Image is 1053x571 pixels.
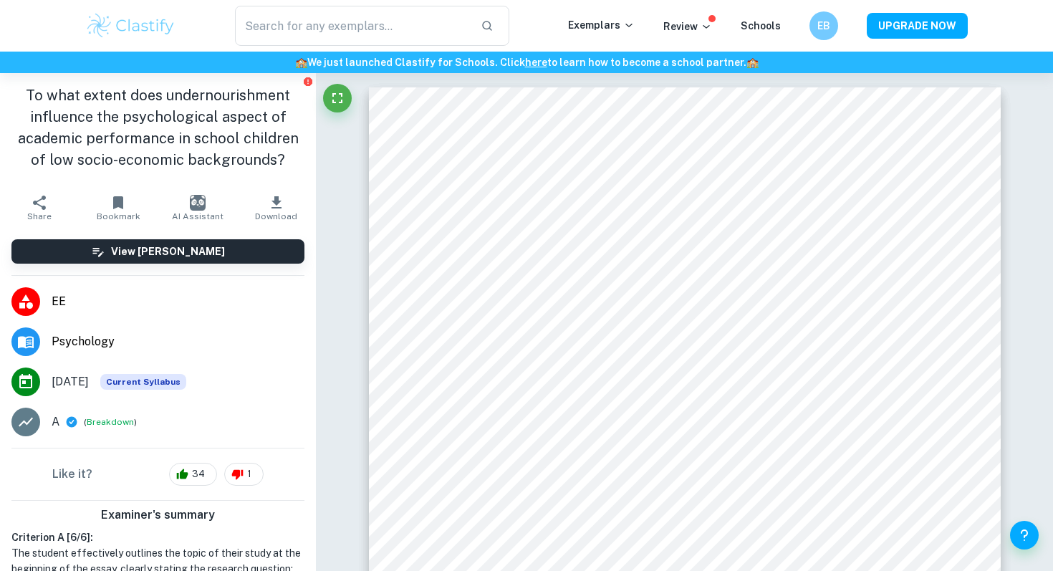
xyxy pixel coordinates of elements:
button: Download [237,188,316,228]
span: Bookmark [97,211,140,221]
button: Breakdown [87,416,134,428]
span: [DATE] [52,373,89,390]
input: Search for any exemplars... [235,6,469,46]
h6: EB [816,18,832,34]
div: 1 [224,463,264,486]
button: View [PERSON_NAME] [11,239,304,264]
span: ( ) [84,416,137,429]
button: EB [809,11,838,40]
span: 34 [184,467,213,481]
h6: Examiner's summary [6,507,310,524]
h6: View [PERSON_NAME] [111,244,225,259]
h6: Like it? [52,466,92,483]
h1: To what extent does undernourishment influence the psychological aspect of academic performance i... [11,85,304,171]
button: UPGRADE NOW [867,13,968,39]
button: Fullscreen [323,84,352,112]
p: A [52,413,59,431]
img: AI Assistant [190,195,206,211]
span: 🏫 [295,57,307,68]
a: Schools [741,20,781,32]
img: Clastify logo [85,11,176,40]
span: EE [52,293,304,310]
h6: We just launched Clastify for Schools. Click to learn how to become a school partner. [3,54,1050,70]
div: This exemplar is based on the current syllabus. Feel free to refer to it for inspiration/ideas wh... [100,374,186,390]
span: Share [27,211,52,221]
button: Bookmark [79,188,158,228]
button: Report issue [302,76,313,87]
button: AI Assistant [158,188,237,228]
span: AI Assistant [172,211,223,221]
h6: Criterion A [ 6 / 6 ]: [11,529,304,545]
a: here [525,57,547,68]
span: Psychology [52,333,304,350]
p: Exemplars [568,17,635,33]
span: 1 [239,467,259,481]
button: Help and Feedback [1010,521,1039,550]
span: Download [255,211,297,221]
span: 🏫 [746,57,759,68]
div: 34 [169,463,217,486]
span: Current Syllabus [100,374,186,390]
p: Review [663,19,712,34]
